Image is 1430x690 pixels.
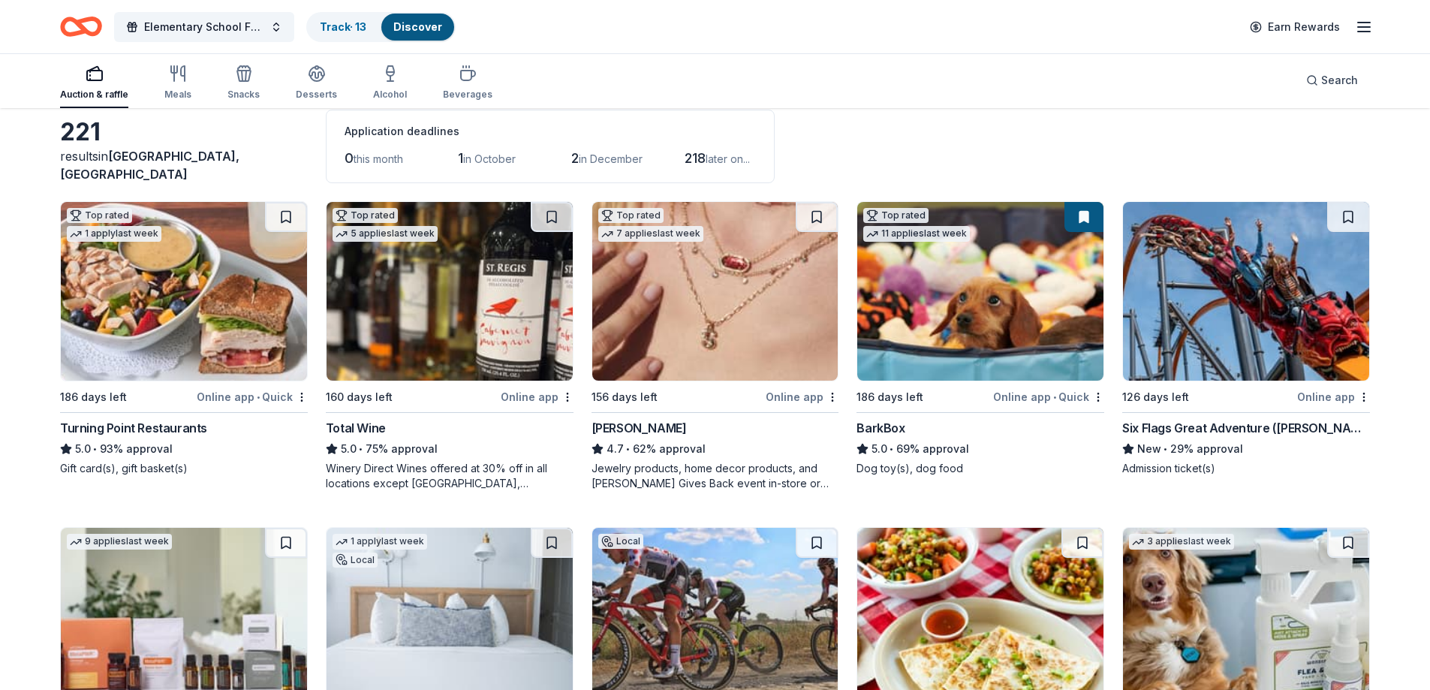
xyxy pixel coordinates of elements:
[501,387,574,406] div: Online app
[333,208,398,223] div: Top rated
[67,208,132,223] div: Top rated
[598,226,703,242] div: 7 applies last week
[144,18,264,36] span: Elementary School Fundraiser/ Tricky Tray
[766,387,838,406] div: Online app
[856,461,1104,476] div: Dog toy(s), dog food
[1122,201,1370,476] a: Image for Six Flags Great Adventure (Jackson Township)126 days leftOnline appSix Flags Great Adve...
[296,59,337,108] button: Desserts
[60,147,308,183] div: results
[592,419,687,437] div: [PERSON_NAME]
[607,440,624,458] span: 4.7
[60,59,128,108] button: Auction & raffle
[373,59,407,108] button: Alcohol
[359,443,363,455] span: •
[333,553,378,568] div: Local
[592,388,658,406] div: 156 days left
[60,149,239,182] span: in
[306,12,456,42] button: Track· 13Discover
[75,440,91,458] span: 5.0
[1122,440,1370,458] div: 29% approval
[1122,388,1189,406] div: 126 days left
[443,59,492,108] button: Beverages
[598,208,664,223] div: Top rated
[67,226,161,242] div: 1 apply last week
[60,9,102,44] a: Home
[60,201,308,476] a: Image for Turning Point RestaurantsTop rated1 applylast week186 days leftOnline app•QuickTurning ...
[60,461,308,476] div: Gift card(s), gift basket(s)
[857,202,1103,381] img: Image for BarkBox
[598,534,643,549] div: Local
[326,201,574,491] a: Image for Total WineTop rated5 applieslast week160 days leftOnline appTotal Wine5.0•75% approvalW...
[333,534,427,550] div: 1 apply last week
[373,89,407,101] div: Alcohol
[60,388,127,406] div: 186 days left
[61,202,307,381] img: Image for Turning Point Restaurants
[393,20,442,33] a: Discover
[1122,419,1370,437] div: Six Flags Great Adventure ([PERSON_NAME][GEOGRAPHIC_DATA])
[326,388,393,406] div: 160 days left
[164,89,191,101] div: Meals
[326,440,574,458] div: 75% approval
[93,443,97,455] span: •
[1241,14,1349,41] a: Earn Rewards
[60,440,308,458] div: 93% approval
[463,152,516,165] span: in October
[856,440,1104,458] div: 69% approval
[67,534,172,550] div: 9 applies last week
[227,59,260,108] button: Snacks
[114,12,294,42] button: Elementary School Fundraiser/ Tricky Tray
[197,387,308,406] div: Online app Quick
[1123,202,1369,381] img: Image for Six Flags Great Adventure (Jackson Township)
[341,440,357,458] span: 5.0
[993,387,1104,406] div: Online app Quick
[571,150,579,166] span: 2
[345,150,354,166] span: 0
[345,122,756,140] div: Application deadlines
[227,89,260,101] div: Snacks
[863,208,929,223] div: Top rated
[592,461,839,491] div: Jewelry products, home decor products, and [PERSON_NAME] Gives Back event in-store or online (or ...
[333,226,438,242] div: 5 applies last week
[592,440,839,458] div: 62% approval
[320,20,366,33] a: Track· 13
[443,89,492,101] div: Beverages
[1129,534,1234,550] div: 3 applies last week
[1294,65,1370,95] button: Search
[164,59,191,108] button: Meals
[706,152,750,165] span: later on...
[579,152,643,165] span: in December
[326,461,574,491] div: Winery Direct Wines offered at 30% off in all locations except [GEOGRAPHIC_DATA], [GEOGRAPHIC_DAT...
[60,419,207,437] div: Turning Point Restaurants
[60,89,128,101] div: Auction & raffle
[592,201,839,491] a: Image for Kendra ScottTop rated7 applieslast week156 days leftOnline app[PERSON_NAME]4.7•62% appr...
[296,89,337,101] div: Desserts
[60,117,308,147] div: 221
[890,443,894,455] span: •
[354,152,403,165] span: this month
[257,391,260,403] span: •
[872,440,887,458] span: 5.0
[1137,440,1161,458] span: New
[685,150,706,166] span: 218
[856,201,1104,476] a: Image for BarkBoxTop rated11 applieslast week186 days leftOnline app•QuickBarkBox5.0•69% approval...
[60,149,239,182] span: [GEOGRAPHIC_DATA], [GEOGRAPHIC_DATA]
[1321,71,1358,89] span: Search
[592,202,838,381] img: Image for Kendra Scott
[326,419,386,437] div: Total Wine
[856,419,905,437] div: BarkBox
[626,443,630,455] span: •
[1297,387,1370,406] div: Online app
[1164,443,1168,455] span: •
[863,226,970,242] div: 11 applies last week
[1122,461,1370,476] div: Admission ticket(s)
[856,388,923,406] div: 186 days left
[327,202,573,381] img: Image for Total Wine
[1053,391,1056,403] span: •
[458,150,463,166] span: 1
